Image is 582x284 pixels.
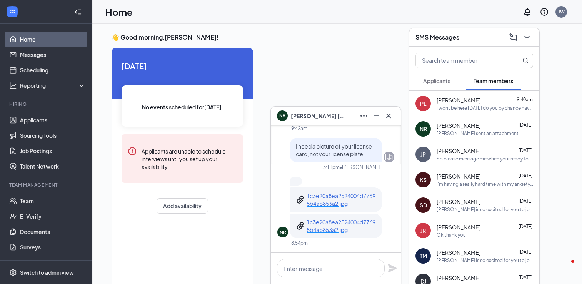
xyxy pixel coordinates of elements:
div: PL [420,100,427,107]
div: [PERSON_NAME] sent an attachment [437,130,519,137]
div: JR [420,227,426,234]
svg: Cross [384,111,393,120]
button: Add availability [157,198,208,214]
div: [PERSON_NAME] is so excited for you to join our team! Do you know anyone else who might be intere... [437,206,533,213]
a: Home [20,32,86,47]
span: Applicants [423,77,450,84]
span: [DATE] [519,147,533,153]
div: TM [420,252,427,260]
div: 9:42am [291,125,307,132]
button: Cross [382,110,395,122]
svg: MagnifyingGlass [522,57,529,63]
span: [DATE] [519,249,533,255]
button: ChevronDown [521,31,533,43]
svg: QuestionInfo [540,7,549,17]
a: Job Postings [20,143,86,159]
div: Team Management [9,182,84,188]
button: ComposeMessage [507,31,519,43]
div: 3:11pm [323,164,340,170]
svg: Collapse [74,8,82,16]
div: Applicants are unable to schedule interviews until you set up your availability. [142,147,237,170]
svg: Settings [9,269,17,276]
a: Surveys [20,239,86,255]
div: JW [558,8,565,15]
svg: Analysis [9,82,17,89]
div: NR [420,125,427,133]
span: I need a picture of your license card, not your license plate. [296,143,372,157]
svg: Plane [388,264,397,273]
div: So please message me when your ready to remotely be put in system and you can immediately start n... [437,155,533,162]
span: [PERSON_NAME] [437,223,480,231]
div: KS [420,176,427,184]
a: Sourcing Tools [20,128,86,143]
span: [PERSON_NAME] [437,198,480,205]
svg: Notifications [523,7,532,17]
span: [PERSON_NAME] [437,249,480,256]
a: 1c3e20a8ea2524004d77698b4ab853a2.jpg [307,192,376,207]
div: SD [420,201,427,209]
div: Ok thank you [437,232,466,238]
div: Reporting [20,82,86,89]
a: Scheduling [20,62,86,78]
span: [DATE] [519,198,533,204]
a: Documents [20,224,86,239]
a: Applicants [20,112,86,128]
span: No events scheduled for [DATE] . [142,103,223,111]
span: [PERSON_NAME] [437,122,480,129]
a: Team [20,193,86,209]
button: Ellipses [358,110,370,122]
span: • [PERSON_NAME] [340,164,380,170]
svg: Paperclip [296,221,305,231]
span: 9:40am [517,97,533,102]
div: i'm having a really hard time with my anxiety I have no way back to my hosue till 7pm though Is t... [437,181,533,187]
span: [PERSON_NAME] [PERSON_NAME] [291,112,345,120]
span: Team members [474,77,513,84]
div: I wont be here [DATE] do you by chance have any availability for [DATE]? [437,105,533,111]
span: [DATE] [519,122,533,128]
button: Minimize [370,110,382,122]
div: 8:54pm [291,240,308,246]
iframe: Intercom live chat [556,258,574,276]
input: Search team member [416,53,507,68]
span: [PERSON_NAME] [437,172,480,180]
a: Talent Network [20,159,86,174]
svg: Error [128,147,137,156]
div: Switch to admin view [20,269,74,276]
svg: Minimize [372,111,381,120]
span: [DATE] [519,224,533,229]
span: [DATE] [519,274,533,280]
svg: Company [384,152,394,162]
div: NR [280,229,286,236]
span: [DATE] [519,173,533,179]
svg: Ellipses [359,111,369,120]
svg: WorkstreamLogo [8,8,16,15]
svg: ChevronDown [522,33,532,42]
svg: Paperclip [296,195,305,204]
div: [PERSON_NAME] is so excited for you to join our team! Do you know anyone else who might be intere... [437,257,533,264]
span: [PERSON_NAME] [437,147,480,155]
a: Messages [20,47,86,62]
span: [PERSON_NAME] [437,274,480,282]
a: E-Verify [20,209,86,224]
span: [PERSON_NAME] [437,96,480,104]
h3: 👋 Good morning, [PERSON_NAME] ! [112,33,563,42]
div: Hiring [9,101,84,107]
svg: ComposeMessage [509,33,518,42]
span: [DATE] [122,60,243,72]
h3: SMS Messages [415,33,459,42]
a: 1c3e20a8ea2524004d77698b4ab853a2.jpg [307,218,376,234]
div: JP [420,150,426,158]
h1: Home [105,5,133,18]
